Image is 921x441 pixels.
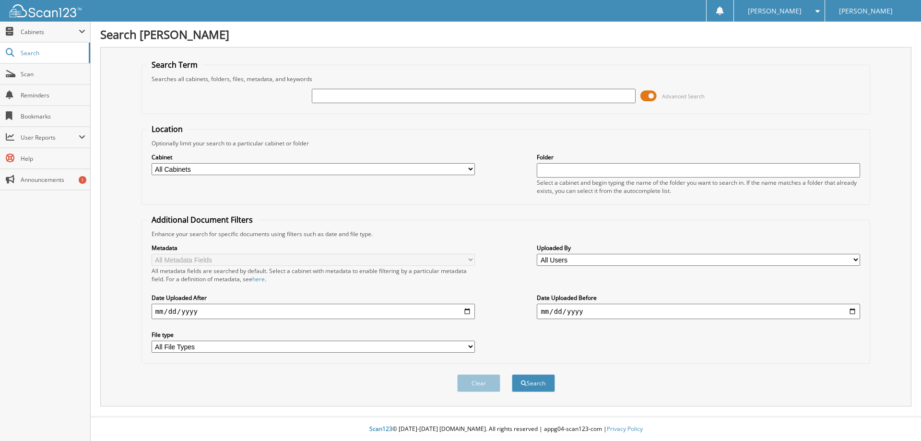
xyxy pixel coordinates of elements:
span: [PERSON_NAME] [748,8,802,14]
div: All metadata fields are searched by default. Select a cabinet with metadata to enable filtering b... [152,267,475,283]
label: Folder [537,153,860,161]
button: Clear [457,374,500,392]
label: Cabinet [152,153,475,161]
label: File type [152,331,475,339]
input: end [537,304,860,319]
label: Date Uploaded After [152,294,475,302]
span: Cabinets [21,28,79,36]
span: Help [21,155,85,163]
div: Select a cabinet and begin typing the name of the folder you want to search in. If the name match... [537,179,860,195]
button: Search [512,374,555,392]
div: 1 [79,176,86,184]
span: Reminders [21,91,85,99]
span: Bookmarks [21,112,85,120]
span: [PERSON_NAME] [839,8,893,14]
div: © [DATE]-[DATE] [DOMAIN_NAME]. All rights reserved | appg04-scan123-com | [91,417,921,441]
label: Uploaded By [537,244,860,252]
span: User Reports [21,133,79,142]
span: Advanced Search [662,93,705,100]
legend: Search Term [147,60,202,70]
legend: Location [147,124,188,134]
h1: Search [PERSON_NAME] [100,26,911,42]
span: Search [21,49,84,57]
div: Searches all cabinets, folders, files, metadata, and keywords [147,75,865,83]
div: Enhance your search for specific documents using filters such as date and file type. [147,230,865,238]
span: Scan123 [369,425,392,433]
a: Privacy Policy [607,425,643,433]
input: start [152,304,475,319]
label: Metadata [152,244,475,252]
iframe: Chat Widget [873,395,921,441]
label: Date Uploaded Before [537,294,860,302]
span: Announcements [21,176,85,184]
span: Scan [21,70,85,78]
div: Optionally limit your search to a particular cabinet or folder [147,139,865,147]
img: scan123-logo-white.svg [10,4,82,17]
legend: Additional Document Filters [147,215,258,225]
a: here [252,275,265,283]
